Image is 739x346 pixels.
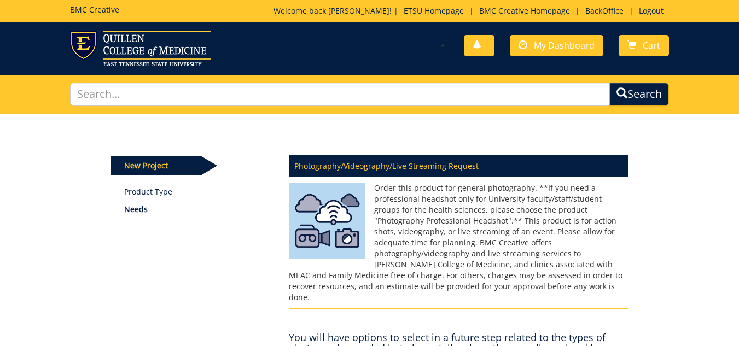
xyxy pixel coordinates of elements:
[70,31,211,66] img: ETSU logo
[289,155,628,177] p: Photography/Videography/Live Streaming Request
[328,5,389,16] a: [PERSON_NAME]
[534,39,595,51] span: My Dashboard
[124,186,272,197] a: Product Type
[510,35,603,56] a: My Dashboard
[398,5,469,16] a: ETSU Homepage
[124,204,272,215] p: Needs
[609,83,669,106] button: Search
[633,5,669,16] a: Logout
[619,35,669,56] a: Cart
[70,83,610,106] input: Search...
[580,5,629,16] a: BackOffice
[643,39,660,51] span: Cart
[111,156,201,175] p: New Project
[474,5,575,16] a: BMC Creative Homepage
[70,5,119,14] h5: BMC Creative
[274,5,669,16] p: Welcome back, ! | | | |
[289,183,628,303] p: Order this product for general photography. **If you need a professional headshot only for Univer...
